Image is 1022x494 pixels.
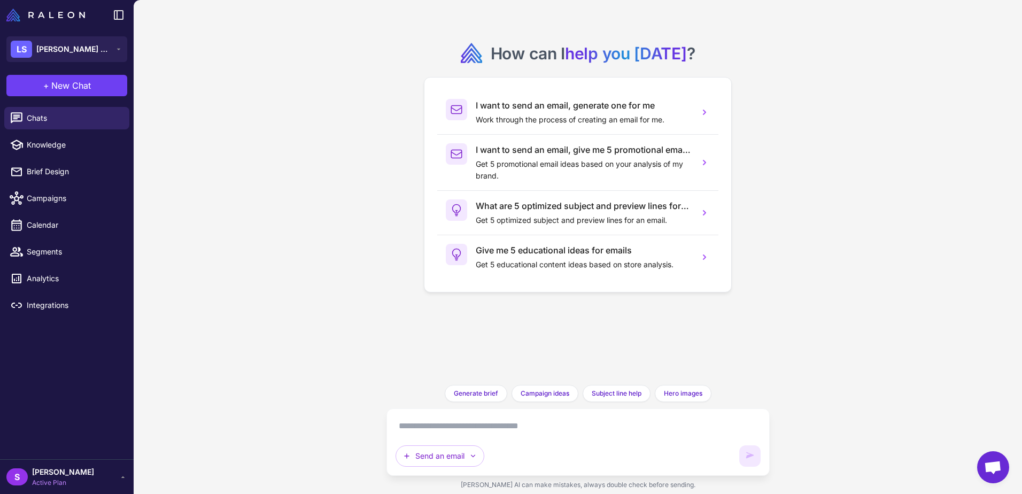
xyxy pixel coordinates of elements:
[4,267,129,290] a: Analytics
[476,99,691,112] h3: I want to send an email, generate one for me
[476,199,691,212] h3: What are 5 optimized subject and preview lines for an email?
[583,385,651,402] button: Subject line help
[32,478,94,488] span: Active Plan
[27,112,121,124] span: Chats
[36,43,111,55] span: [PERSON_NAME] Superfood
[592,389,641,398] span: Subject line help
[11,41,32,58] div: LS
[4,241,129,263] a: Segments
[476,143,691,156] h3: I want to send an email, give me 5 promotional email ideas.
[6,75,127,96] button: +New Chat
[476,214,691,226] p: Get 5 optimized subject and preview lines for an email.
[6,468,28,485] div: S
[4,187,129,210] a: Campaigns
[27,139,121,151] span: Knowledge
[4,294,129,317] a: Integrations
[664,389,702,398] span: Hero images
[6,9,85,21] img: Raleon Logo
[27,192,121,204] span: Campaigns
[51,79,91,92] span: New Chat
[445,385,507,402] button: Generate brief
[27,273,121,284] span: Analytics
[476,114,691,126] p: Work through the process of creating an email for me.
[396,445,484,467] button: Send an email
[655,385,711,402] button: Hero images
[4,160,129,183] a: Brief Design
[521,389,569,398] span: Campaign ideas
[43,79,49,92] span: +
[32,466,94,478] span: [PERSON_NAME]
[27,246,121,258] span: Segments
[4,107,129,129] a: Chats
[4,214,129,236] a: Calendar
[977,451,1009,483] a: Open chat
[27,219,121,231] span: Calendar
[27,166,121,177] span: Brief Design
[386,476,770,494] div: [PERSON_NAME] AI can make mistakes, always double check before sending.
[476,158,691,182] p: Get 5 promotional email ideas based on your analysis of my brand.
[476,244,691,257] h3: Give me 5 educational ideas for emails
[4,134,129,156] a: Knowledge
[565,44,687,63] span: help you [DATE]
[6,36,127,62] button: LS[PERSON_NAME] Superfood
[27,299,121,311] span: Integrations
[476,259,691,271] p: Get 5 educational content ideas based on store analysis.
[512,385,578,402] button: Campaign ideas
[454,389,498,398] span: Generate brief
[491,43,695,64] h2: How can I ?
